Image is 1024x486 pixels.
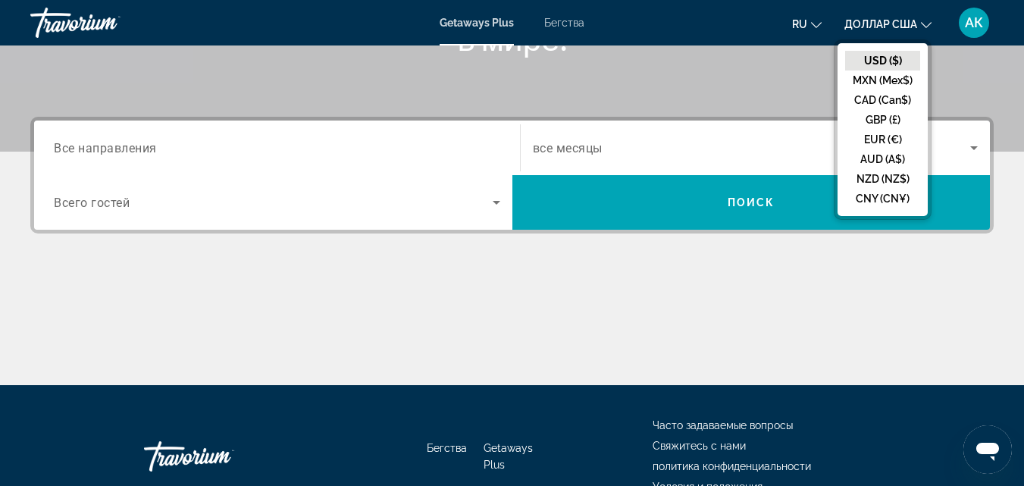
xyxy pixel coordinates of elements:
a: Иди домой [144,434,296,479]
button: USD ($) [845,51,920,71]
button: Меню пользователя [954,7,994,39]
button: CAD (Can$) [845,90,920,110]
button: Search [512,175,991,230]
span: Всего гостей [54,196,130,210]
font: АК [965,14,983,30]
a: Свяжитесь с нами [653,440,746,452]
button: Изменить валюту [844,13,932,35]
button: EUR (€) [845,130,920,149]
button: MXN (Mex$) [845,71,920,90]
button: AUD (A$) [845,149,920,169]
a: Getaways Plus [484,442,533,471]
input: Select destination [54,140,500,158]
div: Search widget [34,121,990,230]
a: Травориум [30,3,182,42]
a: политика конфиденциальности [653,460,811,472]
a: Бегства [427,442,467,454]
button: NZD (NZ$) [845,169,920,189]
button: GBP (£) [845,110,920,130]
button: CNY (CN¥) [845,189,920,209]
iframe: Кнопка запуска окна обмена сообщениями [963,425,1012,474]
span: Поиск [728,196,775,209]
a: Getaways Plus [440,17,514,29]
button: Изменить язык [792,13,822,35]
font: доллар США [844,18,917,30]
a: Часто задаваемые вопросы [653,419,793,431]
a: Бегства [544,17,584,29]
span: Все направления [54,140,157,155]
span: все месяцы [533,141,603,155]
font: ru [792,18,807,30]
